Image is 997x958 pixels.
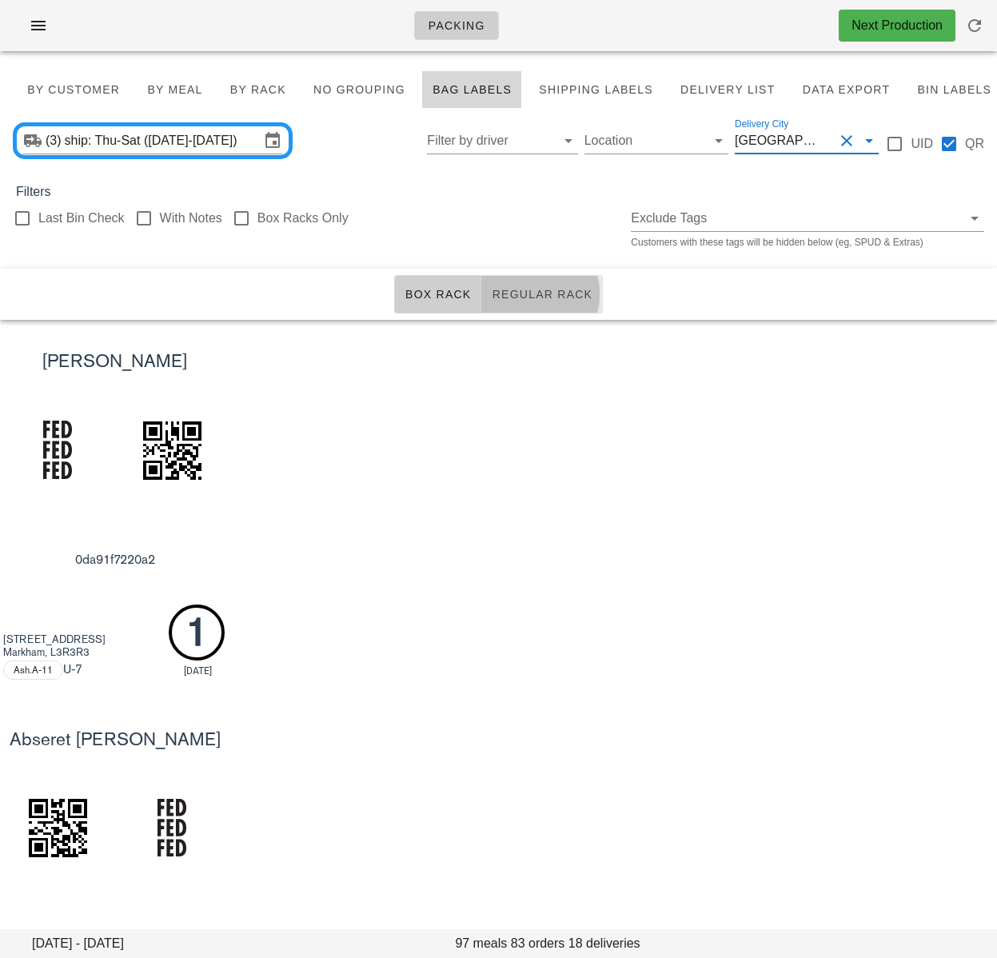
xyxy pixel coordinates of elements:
[71,661,82,677] span: -7
[43,421,72,479] img: FED_Logo03.1f677f86.svg
[538,83,653,96] span: Shipping Labels
[631,238,984,247] div: Customers with these tags will be hidden below (eg, SPUD & Extras)
[405,288,472,301] span: Box Rack
[184,665,212,677] span: [DATE]
[911,136,933,152] label: UID
[584,128,728,154] div: Location
[670,70,786,109] button: Delivery List
[38,210,125,226] label: Last Bin Check
[427,128,577,154] div: Filter by driver
[491,288,592,301] span: Regular Rack
[680,83,776,96] span: Delivery List
[303,70,416,109] button: No grouping
[422,70,522,109] button: Bag Labels
[735,118,788,130] label: Delivery City
[851,16,943,35] div: Next Production
[414,11,499,40] a: Packing
[160,210,222,226] label: With Notes
[916,83,991,96] span: Bin Labels
[137,70,213,109] button: By Meal
[735,128,879,154] div: Delivery City[GEOGRAPHIC_DATA]Clear Delivery City
[428,19,485,32] span: Packing
[257,210,349,226] label: Box Racks Only
[802,83,891,96] span: Data Export
[158,799,186,857] img: FED_Logo03.1f677f86.svg
[394,275,482,313] button: Box Rack
[631,206,984,231] div: Exclude Tags
[735,134,824,148] div: [GEOGRAPHIC_DATA]
[75,551,155,568] span: 0da91f7220a2
[837,131,856,150] button: Clear Delivery City
[220,70,297,109] button: By Rack
[146,83,202,96] span: By Meal
[965,136,984,152] label: QR
[132,410,212,490] img: SZTl1Qz1fbO3Slhsg5slazekAOenOHM8jZZ10M2oBnp2kUyDOc5Rh62m0zs4+FV3ecrjogEzONk7DApCTGkKEKHEY2Ditp7p8...
[792,70,901,109] button: Data Export
[432,83,512,96] span: Bag Labels
[528,70,664,109] button: Shipping Labels
[169,605,225,661] div: 1
[26,83,120,96] span: By Customer
[3,646,169,660] div: Markham, L3R3R3
[481,275,603,313] button: Regular Rack
[3,633,169,647] div: [STREET_ADDRESS]
[18,788,98,868] img: kz1YkKsEMjnGKd6LpimEMhCYhDTy1ovq85DTVNARtdOLXuZTZGxKrDqPMSmeYwJWZDKyBMo6NE4E2JCMvzIa6gIyEld3dDzYg...
[313,83,405,96] span: No grouping
[16,70,130,109] button: By Customer
[46,133,65,149] div: (3)
[229,83,286,96] span: By Rack
[63,661,82,677] span: U
[14,661,53,679] span: Ash.A-11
